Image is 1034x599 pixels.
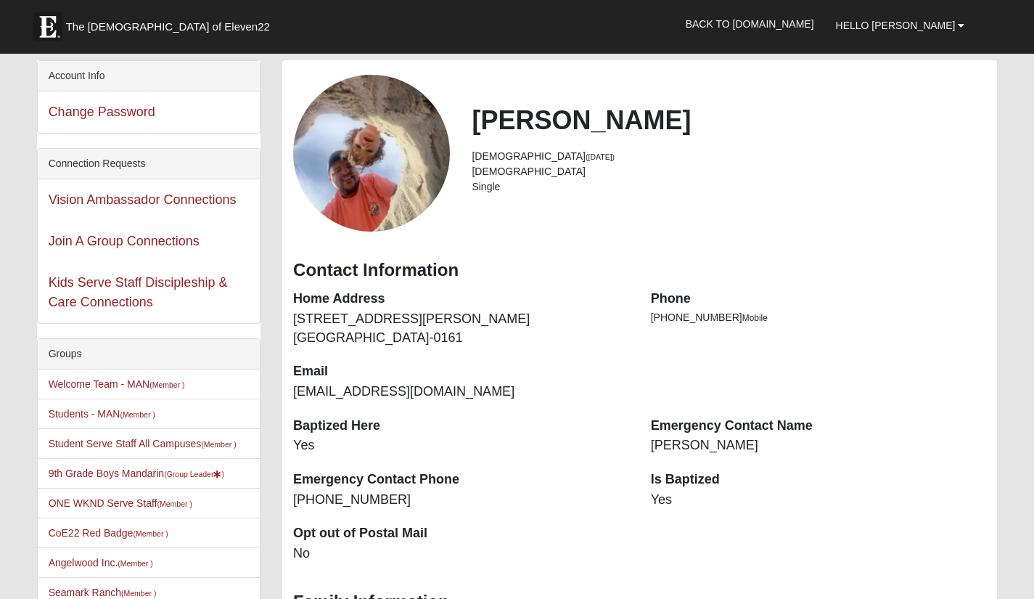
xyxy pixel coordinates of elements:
a: Kids Serve Staff Discipleship & Care Connections [49,275,228,309]
span: Hello [PERSON_NAME] [836,20,956,31]
a: Welcome Team - MAN(Member ) [49,378,185,390]
small: (Member ) [201,440,236,449]
a: Seamark Ranch(Member ) [49,587,157,598]
span: The [DEMOGRAPHIC_DATA] of Eleven22 [66,20,270,34]
dd: [EMAIL_ADDRESS][DOMAIN_NAME] [293,383,629,402]
a: CoE22 Red Badge(Member ) [49,527,168,539]
h3: Contact Information [293,260,986,281]
a: Angelwood Inc.(Member ) [49,557,153,569]
small: (Member ) [118,559,152,568]
dt: Baptized Here [293,417,629,436]
small: (Member ) [133,529,168,538]
div: Groups [38,339,260,370]
dt: Emergency Contact Name [651,417,987,436]
li: [DEMOGRAPHIC_DATA] [472,149,986,164]
small: (Member ) [157,500,192,508]
dt: Emergency Contact Phone [293,470,629,489]
dd: [PERSON_NAME] [651,436,987,455]
dt: Phone [651,290,987,309]
a: Back to [DOMAIN_NAME] [675,6,825,42]
dt: Email [293,362,629,381]
a: Join A Group Connections [49,234,200,248]
dt: Is Baptized [651,470,987,489]
a: Change Password [49,105,155,119]
dd: No [293,545,629,563]
small: (Member ) [120,410,155,419]
a: ONE WKND Serve Staff(Member ) [49,497,192,509]
div: Connection Requests [38,149,260,179]
dd: [STREET_ADDRESS][PERSON_NAME] [GEOGRAPHIC_DATA]-0161 [293,310,629,347]
small: (Member ) [149,380,184,389]
a: Student Serve Staff All Campuses(Member ) [49,438,237,449]
a: Students - MAN(Member ) [49,408,155,420]
small: (Member ) [121,589,156,598]
span: Mobile [742,313,768,323]
small: (Group Leader ) [164,470,224,478]
li: [PHONE_NUMBER] [651,310,987,325]
h2: [PERSON_NAME] [472,105,986,136]
div: Account Info [38,61,260,91]
small: ([DATE]) [586,152,615,161]
a: View Fullsize Photo [293,75,450,232]
dd: Yes [651,491,987,510]
a: Hello [PERSON_NAME] [825,7,976,44]
a: Vision Ambassador Connections [49,192,237,207]
a: 9th Grade Boys Mandarin(Group Leader) [49,468,224,479]
dd: [PHONE_NUMBER] [293,491,629,510]
dt: Home Address [293,290,629,309]
a: The [DEMOGRAPHIC_DATA] of Eleven22 [26,5,316,41]
dt: Opt out of Postal Mail [293,524,629,543]
li: Single [472,179,986,195]
dd: Yes [293,436,629,455]
img: Eleven22 logo [33,12,62,41]
li: [DEMOGRAPHIC_DATA] [472,164,986,179]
